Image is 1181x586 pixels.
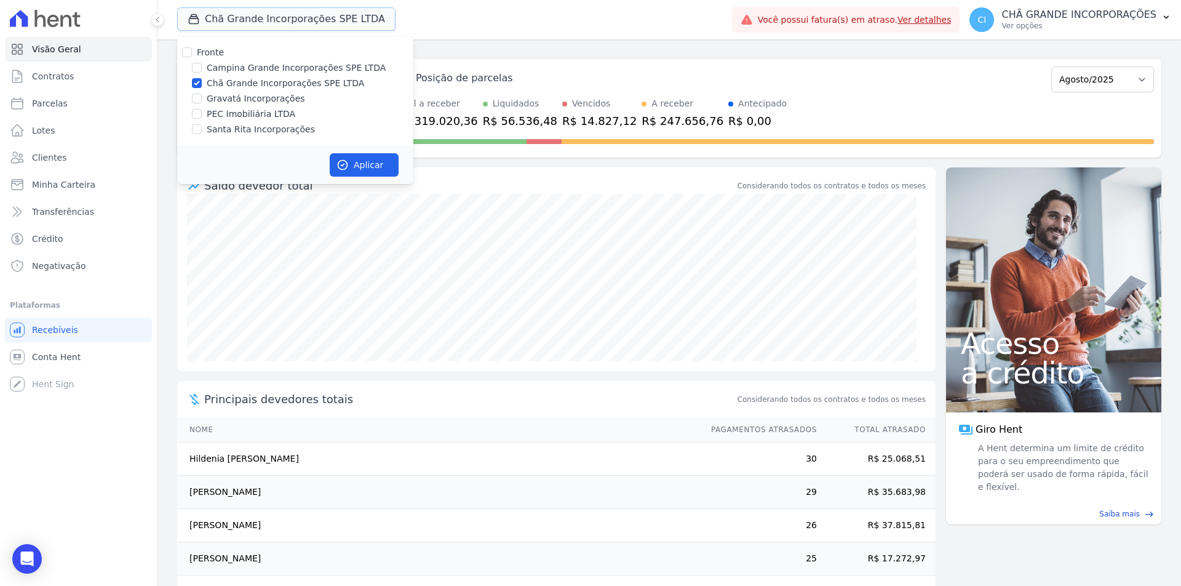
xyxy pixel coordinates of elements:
[817,443,936,476] td: R$ 25.068,51
[177,509,699,542] td: [PERSON_NAME]
[177,443,699,476] td: Hildenia [PERSON_NAME]
[699,476,817,509] td: 29
[572,97,610,110] div: Vencidos
[32,260,86,272] span: Negativação
[817,509,936,542] td: R$ 37.815,81
[5,345,152,369] a: Conta Hent
[32,206,94,218] span: Transferências
[32,124,55,137] span: Lotes
[493,97,539,110] div: Liquidados
[32,97,68,110] span: Parcelas
[483,113,557,129] div: R$ 56.536,48
[10,298,147,313] div: Plataformas
[204,177,735,194] div: Saldo devedor total
[978,15,987,24] span: CI
[642,113,723,129] div: R$ 247.656,76
[177,417,699,443] th: Nome
[728,113,787,129] div: R$ 0,00
[207,123,315,136] label: Santa Rita Incorporações
[207,62,386,74] label: Campina Grande Incorporações SPE LTDA
[32,43,81,55] span: Visão Geral
[207,77,364,90] label: Chã Grande Incorporações SPE LTDA
[5,91,152,116] a: Parcelas
[330,153,399,177] button: Aplicar
[699,417,817,443] th: Pagamentos Atrasados
[699,509,817,542] td: 26
[897,15,952,25] a: Ver detalhes
[960,2,1181,37] button: CI CHÃ GRANDE INCORPORAÇÕES Ver opções
[32,233,63,245] span: Crédito
[396,97,478,110] div: Total a receber
[5,254,152,278] a: Negativação
[758,14,952,26] span: Você possui fatura(s) em atraso.
[5,118,152,143] a: Lotes
[817,417,936,443] th: Total Atrasado
[177,7,396,31] button: Chã Grande Incorporações SPE LTDA
[5,145,152,170] a: Clientes
[5,64,152,89] a: Contratos
[5,172,152,197] a: Minha Carteira
[5,227,152,251] a: Crédito
[738,97,787,110] div: Antecipado
[961,358,1147,388] span: a crédito
[5,318,152,342] a: Recebíveis
[5,199,152,224] a: Transferências
[817,542,936,576] td: R$ 17.272,97
[12,544,42,574] div: Open Intercom Messenger
[562,113,637,129] div: R$ 14.827,12
[5,37,152,62] a: Visão Geral
[738,180,926,191] div: Considerando todos os contratos e todos os meses
[1001,9,1156,21] p: CHÃ GRANDE INCORPORAÇÕES
[699,542,817,576] td: 25
[32,151,66,164] span: Clientes
[1001,21,1156,31] p: Ver opções
[416,71,513,86] div: Posição de parcelas
[177,476,699,509] td: [PERSON_NAME]
[197,47,224,57] label: Fronte
[976,442,1149,494] span: A Hent determina um limite de crédito para o seu empreendimento que poderá ser usado de forma ráp...
[817,476,936,509] td: R$ 35.683,98
[396,113,478,129] div: R$ 319.020,36
[1145,510,1154,519] span: east
[32,351,81,363] span: Conta Hent
[651,97,693,110] div: A receber
[32,70,74,82] span: Contratos
[953,508,1154,520] a: Saiba mais east
[961,329,1147,358] span: Acesso
[32,179,95,191] span: Minha Carteira
[699,443,817,476] td: 30
[976,422,1022,437] span: Giro Hent
[32,324,78,336] span: Recebíveis
[1099,508,1140,520] span: Saiba mais
[204,391,735,407] span: Principais devedores totais
[207,108,295,121] label: PEC Imobiliária LTDA
[738,394,926,405] span: Considerando todos os contratos e todos os meses
[207,92,305,105] label: Gravatá Incorporações
[177,542,699,576] td: [PERSON_NAME]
